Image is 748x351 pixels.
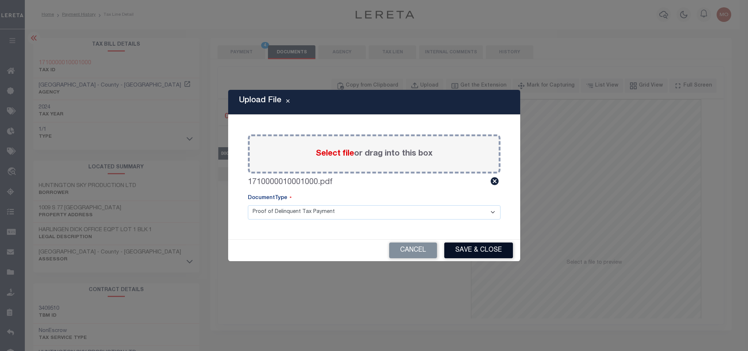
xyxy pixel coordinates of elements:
button: Close [281,98,294,107]
button: Cancel [389,243,437,258]
label: DocumentType [248,194,292,202]
span: Select file [316,150,354,158]
label: 1710000010001000.pdf [248,176,333,188]
h5: Upload File [239,96,281,105]
label: or drag into this box [316,148,433,160]
button: Save & Close [444,243,513,258]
